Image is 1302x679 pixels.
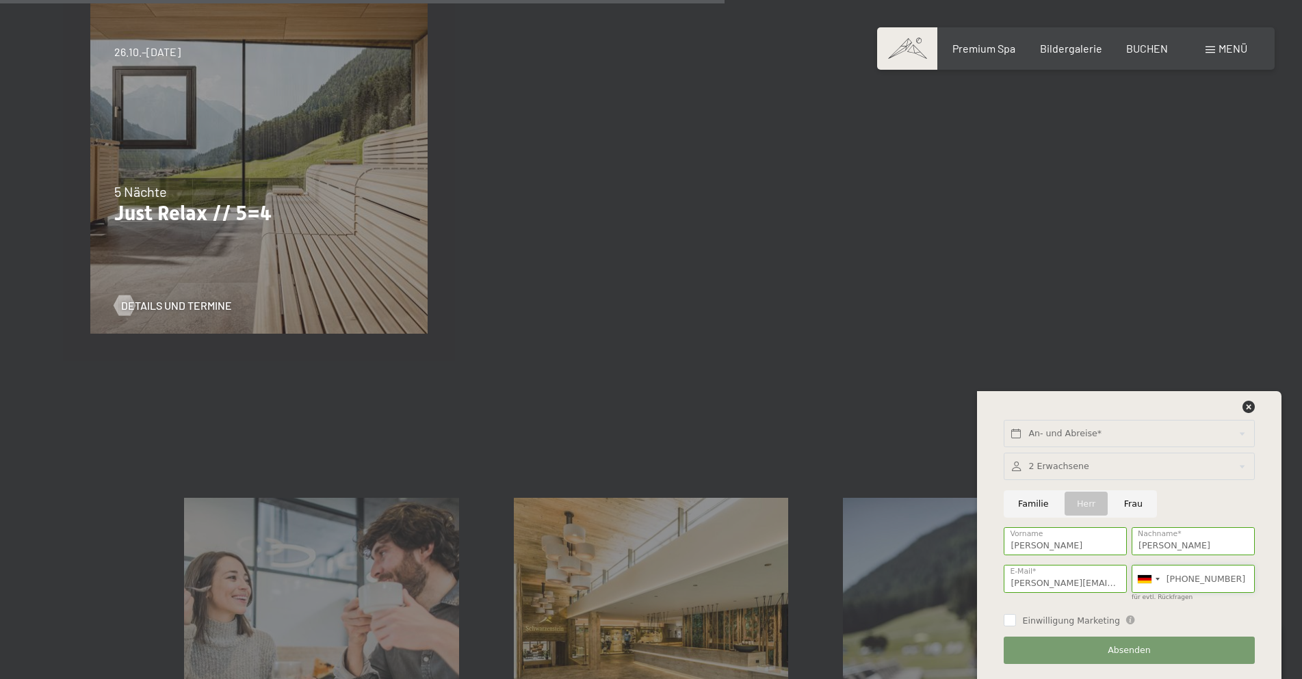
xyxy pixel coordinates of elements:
a: BUCHEN [1126,42,1168,55]
span: 5 Nächte [114,183,167,200]
span: 26.10.–[DATE] [114,44,181,59]
span: Menü [1219,42,1247,55]
a: Details und Termine [114,298,232,313]
input: 01512 3456789 [1132,565,1255,593]
span: Absenden [1108,644,1151,656]
span: Einwilligung Marketing [1022,615,1120,627]
a: Bildergalerie [1040,42,1102,55]
button: Absenden [1004,637,1254,665]
label: für evtl. Rückfragen [1132,594,1193,600]
a: Premium Spa [952,42,1015,55]
div: Germany (Deutschland): +49 [1132,565,1164,592]
p: Just Relax // 5=4 [114,201,404,226]
span: Details und Termine [121,298,232,313]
